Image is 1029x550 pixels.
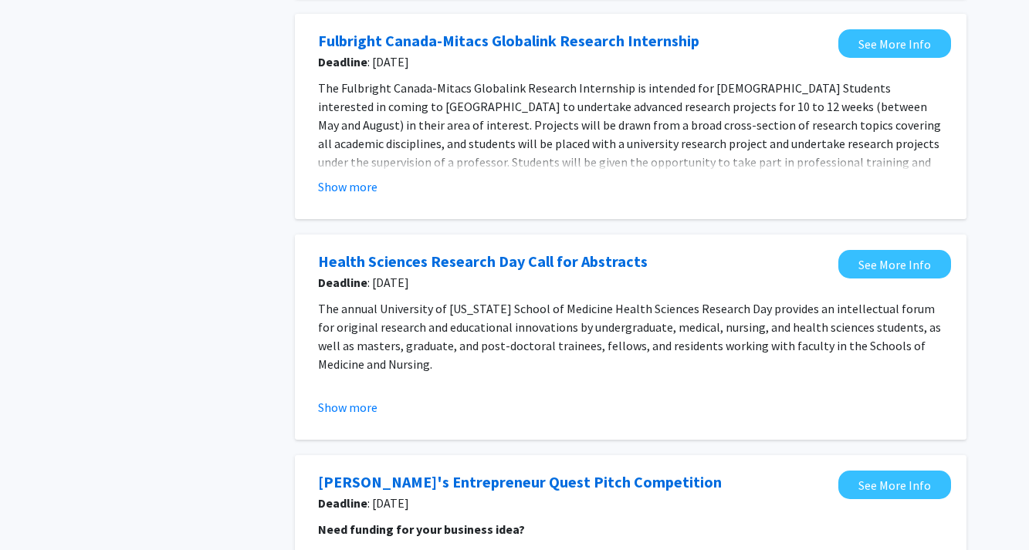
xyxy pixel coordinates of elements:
b: Deadline [318,495,367,511]
b: Deadline [318,54,367,69]
b: Deadline [318,275,367,290]
a: Opens in a new tab [318,250,648,273]
a: Opens in a new tab [838,29,951,58]
strong: Need funding for your business idea? [318,521,525,537]
iframe: Chat [12,481,66,538]
span: : [DATE] [318,52,831,71]
a: Opens in a new tab [318,471,722,494]
span: : [DATE] [318,273,831,292]
p: The annual University of [US_STATE] School of Medicine Health Sciences Research Day provides an i... [318,299,943,373]
span: : [DATE] [318,494,831,512]
button: Show more [318,398,377,417]
button: Show more [318,177,377,196]
a: Opens in a new tab [838,250,951,278]
a: Opens in a new tab [838,471,951,499]
a: Opens in a new tab [318,29,699,52]
span: The Fulbright Canada-Mitacs Globalink Research Internship is intended for [DEMOGRAPHIC_DATA] Stud... [318,80,941,188]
